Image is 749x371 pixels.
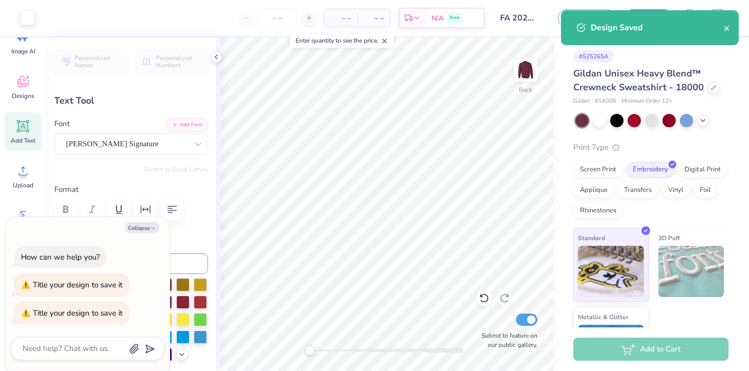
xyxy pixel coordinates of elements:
span: Personalized Numbers [156,54,202,69]
span: Metallic & Glitter [578,311,629,322]
button: close [723,22,731,34]
div: Foil [693,183,717,198]
button: Switch to Greek Letters [144,165,208,173]
label: Submit to feature on our public gallery. [476,331,537,349]
input: – – [257,9,297,27]
span: Designs [12,92,34,100]
button: Personalized Numbers [136,50,208,73]
input: Untitled Design [492,8,543,28]
div: # 525265A [573,50,614,63]
div: Accessibility label [305,345,315,356]
button: Add Font [166,118,208,131]
span: Minimum Order: 12 + [621,97,673,106]
span: # 18000 [595,97,616,106]
div: Applique [573,183,614,198]
button: Collapse [125,222,159,233]
div: Design Saved [591,22,723,34]
label: Format [54,184,208,196]
span: Add Text [11,136,35,145]
button: Save as [558,9,616,27]
div: Embroidery [626,162,675,178]
span: 3D Puff [658,232,680,243]
div: Print Type [573,142,729,153]
div: How can we help you? [21,252,100,262]
img: Back [515,60,536,80]
span: N/A [431,13,444,24]
div: Title your design to save it [33,280,122,290]
div: Transfers [617,183,658,198]
div: Digital Print [678,162,727,178]
div: Screen Print [573,162,623,178]
button: Personalized Names [54,50,127,73]
div: Enter quantity to see the price. [290,33,394,48]
img: 3D Puff [658,246,724,297]
img: Standard [578,246,644,297]
span: Upload [13,181,33,189]
label: Font [54,118,70,130]
span: Standard [578,232,605,243]
span: – – [363,13,384,24]
span: Personalized Names [74,54,120,69]
div: Text Tool [54,94,208,108]
div: Rhinestones [573,203,623,219]
div: Back [519,85,532,94]
div: Title your design to save it [33,308,122,318]
div: Vinyl [661,183,690,198]
span: – – [330,13,351,24]
span: Image AI [11,47,35,55]
span: Gildan [573,97,590,106]
span: Free [450,14,460,22]
span: Gildan Unisex Heavy Blend™ Crewneck Sweatshirt - 18000 [573,67,704,93]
